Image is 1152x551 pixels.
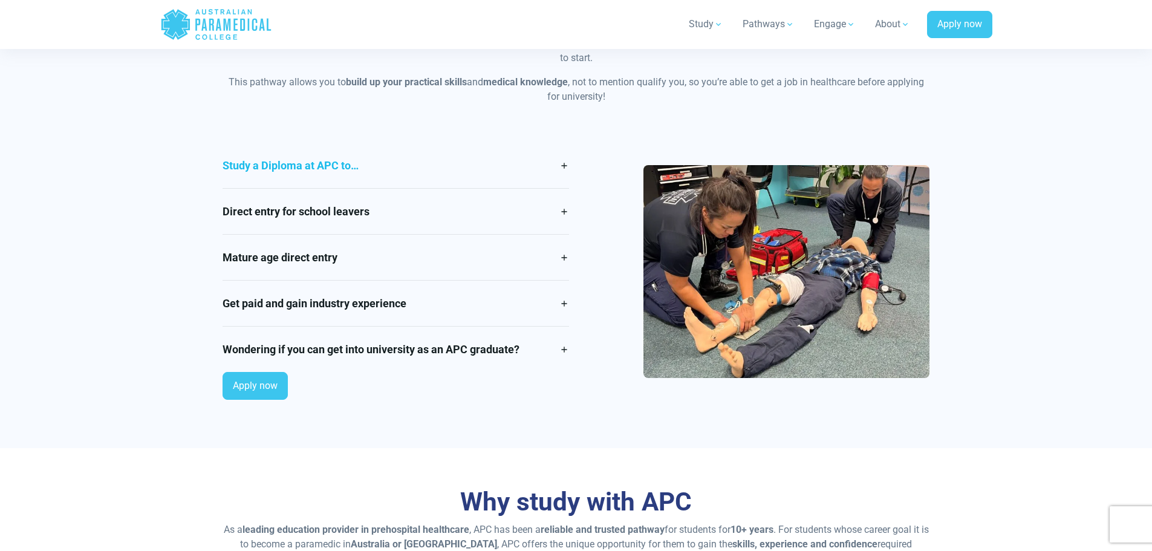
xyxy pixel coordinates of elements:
[541,524,665,535] strong: reliable and trusted pathway
[868,7,917,41] a: About
[346,76,467,88] strong: build up your practical skills
[223,281,569,326] a: Get paid and gain industry experience
[731,524,773,535] strong: 10+ years
[361,524,469,535] strong: in prehospital healthcare
[927,11,992,39] a: Apply now
[483,76,568,88] strong: medical knowledge
[682,7,731,41] a: Study
[223,75,930,104] p: This pathway allows you to and , not to mention qualify you, so you’re able to get a job in healt...
[242,524,359,535] strong: leading education provider
[735,7,802,41] a: Pathways
[223,487,930,518] h3: Why study with APC
[807,7,863,41] a: Engage
[223,189,569,234] a: Direct entry for school leavers
[223,235,569,280] a: Mature age direct entry
[160,5,272,44] a: Australian Paramedical College
[223,36,930,65] p: If you’re wishing to become a paramedic, studying the at is an excellent place to start.
[351,538,497,550] strong: Australia or [GEOGRAPHIC_DATA]
[223,372,288,400] a: Apply now
[732,538,877,550] strong: skills, experience and confidence
[223,327,569,372] a: Wondering if you can get into university as an APC graduate?
[223,143,569,188] a: Study a Diploma at APC to…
